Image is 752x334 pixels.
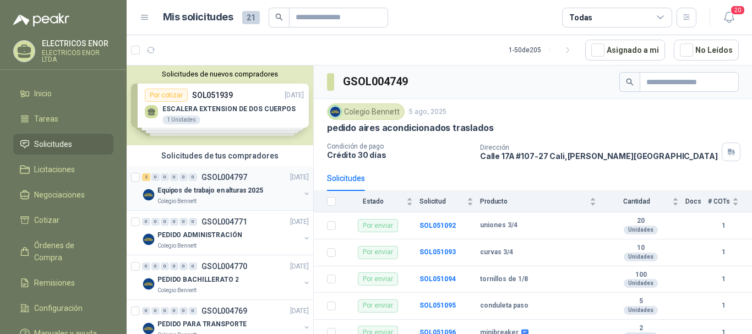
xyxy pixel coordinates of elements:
[419,191,480,212] th: Solicitud
[480,221,517,230] b: uniones 3/4
[34,163,75,176] span: Licitaciones
[419,198,465,205] span: Solicitud
[34,302,83,314] span: Configuración
[161,173,169,181] div: 0
[34,87,52,100] span: Inicio
[161,218,169,226] div: 0
[480,151,718,161] p: Calle 17A #107-27 Cali , [PERSON_NAME][GEOGRAPHIC_DATA]
[13,108,113,129] a: Tareas
[685,191,708,212] th: Docs
[127,65,313,145] div: Solicitudes de nuevos compradoresPor cotizarSOL051939[DATE] ESCALERA EXTENSION DE DOS CUERPOS1 Un...
[419,302,456,309] a: SOL051095
[290,306,309,316] p: [DATE]
[480,302,528,310] b: conduleta paso
[142,215,311,250] a: 0 0 0 0 0 0 GSOL004771[DATE] Company LogoPEDIDO ADMINISTRACIÓNColegio Bennett
[480,198,587,205] span: Producto
[179,307,188,315] div: 0
[157,242,197,250] p: Colegio Bennett
[13,272,113,293] a: Remisiones
[343,73,410,90] h3: GSOL004749
[142,262,150,270] div: 0
[327,103,405,120] div: Colegio Bennett
[142,277,155,291] img: Company Logo
[603,191,685,212] th: Cantidad
[509,41,576,59] div: 1 - 50 de 205
[569,12,592,24] div: Todas
[179,173,188,181] div: 0
[719,8,739,28] button: 20
[603,324,679,333] b: 2
[161,262,169,270] div: 0
[170,307,178,315] div: 0
[170,218,178,226] div: 0
[34,113,58,125] span: Tareas
[201,173,247,181] p: GSOL004797
[603,297,679,306] b: 5
[13,83,113,104] a: Inicio
[358,272,398,286] div: Por enviar
[179,262,188,270] div: 0
[290,172,309,183] p: [DATE]
[624,279,658,288] div: Unidades
[419,248,456,256] a: SOL051093
[151,262,160,270] div: 0
[327,122,493,134] p: pedido aires acondicionados traslados
[157,185,263,196] p: Equipos de trabajo en alturas 2025
[342,198,404,205] span: Estado
[34,138,72,150] span: Solicitudes
[127,145,313,166] div: Solicitudes de tus compradores
[674,40,739,61] button: No Leídos
[157,230,242,240] p: PEDIDO ADMINISTRACIÓN
[290,261,309,272] p: [DATE]
[157,319,247,330] p: PEDIDO PARA TRANSPORTE
[708,198,730,205] span: # COTs
[163,9,233,25] h1: Mis solicitudes
[708,300,739,311] b: 1
[603,244,679,253] b: 10
[13,13,69,26] img: Logo peakr
[42,40,113,47] p: ELECTRICOS ENOR
[34,239,103,264] span: Órdenes de Compra
[708,221,739,231] b: 1
[708,191,752,212] th: # COTs
[201,262,247,270] p: GSOL004770
[13,298,113,319] a: Configuración
[151,218,160,226] div: 0
[157,286,197,295] p: Colegio Bennett
[13,210,113,231] a: Cotizar
[327,150,471,160] p: Crédito 30 días
[34,277,75,289] span: Remisiones
[585,40,665,61] button: Asignado a mi
[327,172,365,184] div: Solicitudes
[480,191,603,212] th: Producto
[161,307,169,315] div: 0
[34,214,59,226] span: Cotizar
[358,219,398,232] div: Por enviar
[624,306,658,315] div: Unidades
[142,218,150,226] div: 0
[13,134,113,155] a: Solicitudes
[201,218,247,226] p: GSOL004771
[419,275,456,283] a: SOL051094
[42,50,113,63] p: ELECTRICOS ENOR LTDA
[142,188,155,201] img: Company Logo
[142,233,155,246] img: Company Logo
[358,246,398,259] div: Por enviar
[358,299,398,313] div: Por enviar
[189,262,197,270] div: 0
[142,171,311,206] a: 2 0 0 0 0 0 GSOL004797[DATE] Company LogoEquipos de trabajo en alturas 2025Colegio Bennett
[480,248,513,257] b: curvas 3/4
[480,275,528,284] b: tornillos de 1/8
[409,107,446,117] p: 5 ago, 2025
[189,307,197,315] div: 0
[290,217,309,227] p: [DATE]
[13,235,113,268] a: Órdenes de Compra
[480,144,718,151] p: Dirección
[13,159,113,180] a: Licitaciones
[603,271,679,280] b: 100
[142,173,150,181] div: 2
[730,5,745,15] span: 20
